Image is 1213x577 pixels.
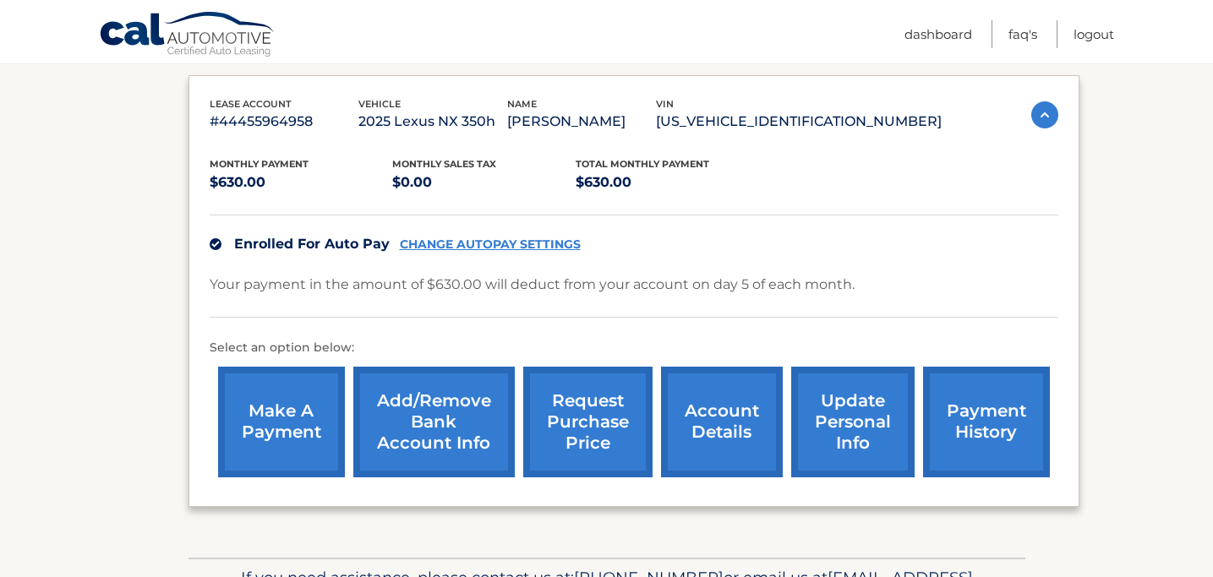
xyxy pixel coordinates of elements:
[523,367,653,477] a: request purchase price
[353,367,515,477] a: Add/Remove bank account info
[218,367,345,477] a: make a payment
[507,98,537,110] span: name
[234,236,390,252] span: Enrolled For Auto Pay
[400,237,581,252] a: CHANGE AUTOPAY SETTINGS
[210,98,292,110] span: lease account
[1008,20,1037,48] a: FAQ's
[576,158,709,170] span: Total Monthly Payment
[358,98,401,110] span: vehicle
[576,171,759,194] p: $630.00
[358,110,507,133] p: 2025 Lexus NX 350h
[392,171,576,194] p: $0.00
[656,110,942,133] p: [US_VEHICLE_IDENTIFICATION_NUMBER]
[210,171,393,194] p: $630.00
[210,273,855,297] p: Your payment in the amount of $630.00 will deduct from your account on day 5 of each month.
[210,110,358,133] p: #44455964958
[923,367,1050,477] a: payment history
[99,11,276,60] a: Cal Automotive
[210,158,309,170] span: Monthly Payment
[791,367,915,477] a: update personal info
[1031,101,1058,128] img: accordion-active.svg
[904,20,972,48] a: Dashboard
[210,338,1058,358] p: Select an option below:
[656,98,674,110] span: vin
[210,238,221,250] img: check.svg
[1074,20,1114,48] a: Logout
[392,158,496,170] span: Monthly sales Tax
[507,110,656,133] p: [PERSON_NAME]
[661,367,783,477] a: account details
